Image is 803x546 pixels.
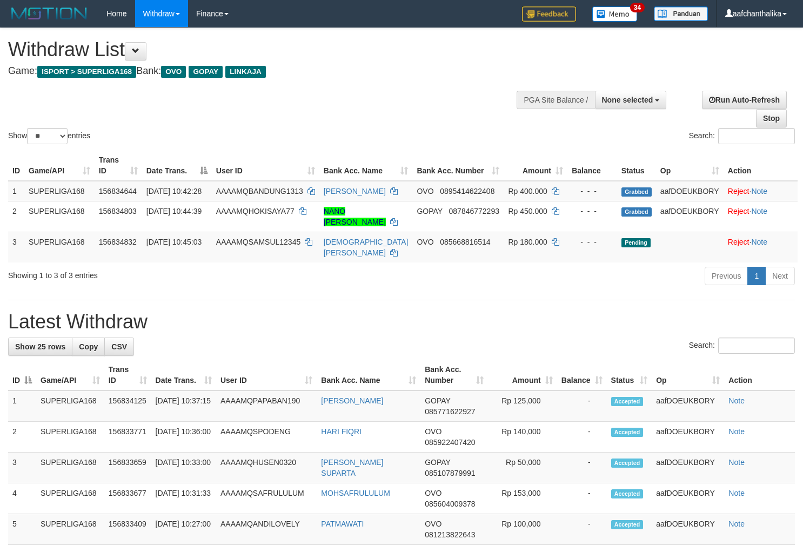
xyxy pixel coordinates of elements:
span: OVO [417,187,433,196]
a: MOHSAFRULULUM [321,489,390,497]
a: [PERSON_NAME] [321,396,383,405]
th: Balance: activate to sort column ascending [557,360,607,390]
a: Reject [728,207,750,215]
select: Showentries [27,128,68,144]
span: OVO [425,520,441,528]
input: Search: [718,128,795,144]
a: Note [728,396,745,405]
span: GOPAY [189,66,223,78]
a: Note [751,207,767,215]
td: AAAAMQSPODENG [216,422,317,453]
td: - [557,453,607,483]
th: Trans ID: activate to sort column ascending [104,360,151,390]
a: Note [751,187,767,196]
th: Date Trans.: activate to sort column ascending [151,360,216,390]
td: 3 [8,232,24,262]
div: - - - [572,206,613,217]
td: AAAAMQANDILOVELY [216,514,317,545]
td: · [724,181,798,201]
span: Accepted [611,459,644,468]
td: 2 [8,201,24,232]
span: Copy 085922407420 to clipboard [425,438,475,447]
span: AAAAMQBANDUNG1313 [216,187,303,196]
span: Accepted [611,397,644,406]
td: 1 [8,181,24,201]
span: Rp 180.000 [508,238,547,246]
td: SUPERLIGA168 [36,390,104,422]
span: CSV [111,342,127,351]
td: [DATE] 10:36:00 [151,422,216,453]
span: Pending [621,238,651,247]
td: aafDOEUKBORY [656,181,724,201]
span: Copy 087846772293 to clipboard [449,207,499,215]
input: Search: [718,338,795,354]
span: Copy 085771622927 to clipboard [425,407,475,416]
span: [DATE] 10:44:39 [146,207,202,215]
td: SUPERLIGA168 [24,232,95,262]
div: Showing 1 to 3 of 3 entries [8,266,326,281]
a: [DEMOGRAPHIC_DATA][PERSON_NAME] [324,238,409,257]
td: aafDOEUKBORY [652,483,724,514]
td: - [557,422,607,453]
img: panduan.png [654,6,708,21]
td: - [557,514,607,545]
td: [DATE] 10:33:00 [151,453,216,483]
td: aafDOEUKBORY [652,390,724,422]
td: [DATE] 10:37:15 [151,390,216,422]
th: Bank Acc. Name: activate to sort column ascending [317,360,420,390]
th: Amount: activate to sort column ascending [504,150,567,181]
label: Search: [689,338,795,354]
span: 34 [630,3,645,12]
a: Note [751,238,767,246]
th: User ID: activate to sort column ascending [212,150,319,181]
td: AAAAMQSAFRULULUM [216,483,317,514]
span: Grabbed [621,187,652,197]
th: Trans ID: activate to sort column ascending [95,150,142,181]
a: Reject [728,187,750,196]
span: 156834644 [99,187,137,196]
span: ISPORT > SUPERLIGA168 [37,66,136,78]
td: 2 [8,422,36,453]
td: 156833771 [104,422,151,453]
img: Button%20Memo.svg [592,6,638,22]
span: Copy 0895414622408 to clipboard [440,187,494,196]
td: · [724,232,798,262]
td: SUPERLIGA168 [36,453,104,483]
td: SUPERLIGA168 [24,201,95,232]
th: Op: activate to sort column ascending [656,150,724,181]
a: Note [728,520,745,528]
td: aafDOEUKBORY [652,514,724,545]
th: Bank Acc. Number: activate to sort column ascending [420,360,487,390]
td: SUPERLIGA168 [36,422,104,453]
th: Date Trans.: activate to sort column descending [142,150,212,181]
span: Show 25 rows [15,342,65,351]
a: NANO [PERSON_NAME] [324,207,386,226]
a: Note [728,458,745,467]
span: Grabbed [621,207,652,217]
img: MOTION_logo.png [8,5,90,22]
h1: Withdraw List [8,39,525,60]
td: [DATE] 10:31:33 [151,483,216,514]
td: - [557,390,607,422]
span: Copy 085604009378 to clipboard [425,500,475,508]
th: Status [617,150,656,181]
span: [DATE] 10:45:03 [146,238,202,246]
span: Accepted [611,520,644,529]
span: OVO [425,427,441,436]
a: Stop [756,109,787,127]
td: [DATE] 10:27:00 [151,514,216,545]
a: Previous [705,267,748,285]
td: aafDOEUKBORY [652,453,724,483]
span: None selected [602,96,653,104]
span: Accepted [611,428,644,437]
a: [PERSON_NAME] [324,187,386,196]
td: 156833409 [104,514,151,545]
a: [PERSON_NAME] SUPARTA [321,458,383,477]
h1: Latest Withdraw [8,311,795,333]
span: AAAAMQHOKISAYA77 [216,207,295,215]
td: SUPERLIGA168 [24,181,95,201]
td: AAAAMQHUSEN0320 [216,453,317,483]
span: Copy 085668816514 to clipboard [440,238,490,246]
a: Copy [72,338,105,356]
a: Note [728,489,745,497]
